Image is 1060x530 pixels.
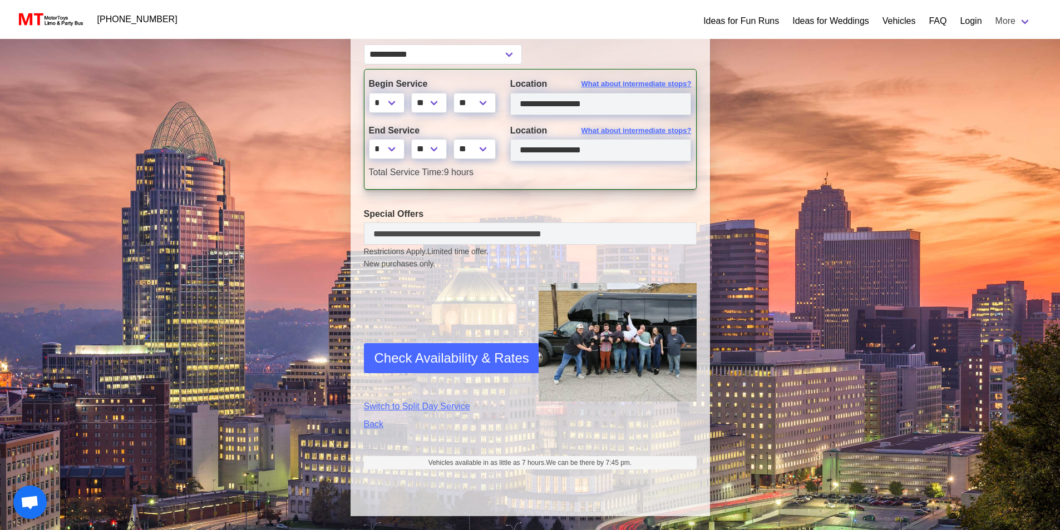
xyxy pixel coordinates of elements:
[428,458,632,468] span: Vehicles available in as little as 7 hours.
[374,348,529,368] span: Check Availability & Rates
[369,167,444,177] span: Total Service Time:
[364,207,697,221] label: Special Offers
[510,126,548,135] span: Location
[364,418,522,431] a: Back
[361,166,700,179] div: 9 hours
[369,124,494,137] label: End Service
[364,296,533,380] iframe: reCAPTCHA
[427,246,489,257] span: Limited time offer.
[364,400,522,413] a: Switch to Split Day Service
[510,79,548,88] span: Location
[13,486,47,519] a: Open chat
[581,78,692,90] span: What about intermediate stops?
[989,10,1038,32] a: More
[16,12,84,27] img: MotorToys Logo
[539,283,697,402] img: Driver-held-by-customers-2.jpg
[882,14,916,28] a: Vehicles
[364,343,540,373] button: Check Availability & Rates
[929,14,946,28] a: FAQ
[364,258,697,270] span: New purchases only.
[364,247,697,270] small: Restrictions Apply.
[91,8,184,31] a: [PHONE_NUMBER]
[546,459,632,467] span: We can be there by 7:45 pm.
[960,14,982,28] a: Login
[581,125,692,136] span: What about intermediate stops?
[792,14,869,28] a: Ideas for Weddings
[369,77,494,91] label: Begin Service
[703,14,779,28] a: Ideas for Fun Runs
